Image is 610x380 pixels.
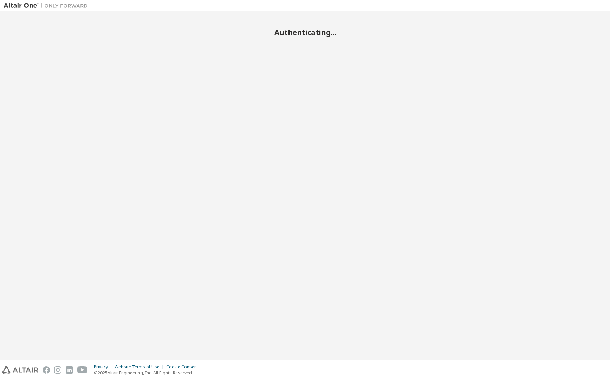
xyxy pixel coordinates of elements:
[94,370,202,376] p: © 2025 Altair Engineering, Inc. All Rights Reserved.
[77,366,87,374] img: youtube.svg
[4,2,91,9] img: Altair One
[166,364,202,370] div: Cookie Consent
[4,28,606,37] h2: Authenticating...
[43,366,50,374] img: facebook.svg
[94,364,115,370] div: Privacy
[54,366,61,374] img: instagram.svg
[115,364,166,370] div: Website Terms of Use
[66,366,73,374] img: linkedin.svg
[2,366,38,374] img: altair_logo.svg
